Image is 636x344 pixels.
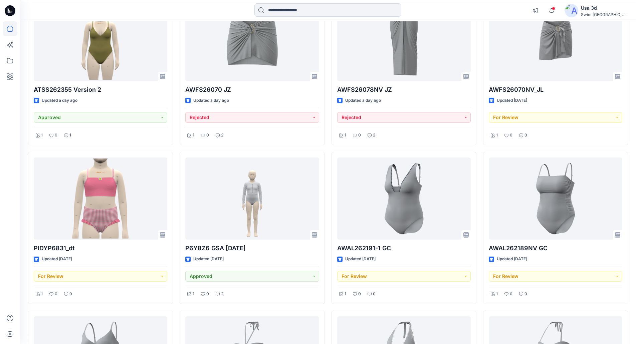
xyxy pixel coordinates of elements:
p: ATSS262355 Version 2 [34,85,167,94]
div: Usa 3d [581,4,628,12]
p: 1 [345,291,346,298]
p: Updated [DATE] [42,256,72,263]
p: AWAL262189NV GC [489,244,622,253]
p: 1 [496,132,498,139]
p: 0 [510,291,512,298]
p: 0 [55,132,57,139]
p: 0 [524,132,527,139]
p: 0 [55,291,57,298]
p: 1 [345,132,346,139]
p: Updated a day ago [193,97,229,104]
p: 2 [373,132,375,139]
p: 0 [373,291,376,298]
p: AWFS26070NV_JL [489,85,622,94]
p: 2 [221,132,223,139]
p: P6Y8Z6 GSA [DATE] [185,244,319,253]
p: Updated a day ago [345,97,381,104]
img: avatar [565,4,578,17]
p: Updated [DATE] [497,97,527,104]
p: 1 [193,132,194,139]
a: AWAL262191-1 GC [337,157,471,240]
a: P6Y8Z6 GSA 2025.09.02 [185,157,319,240]
p: AWFS26070 JZ [185,85,319,94]
p: Updated [DATE] [497,256,527,263]
p: Updated [DATE] [345,256,376,263]
p: 0 [206,291,209,298]
p: AWAL262191-1 GC [337,244,471,253]
p: PIDYP6831_dt [34,244,167,253]
p: Updated a day ago [42,97,77,104]
p: 1 [41,132,43,139]
div: Swim [GEOGRAPHIC_DATA] [581,12,628,17]
p: 0 [69,291,72,298]
p: AWFS26078NV JZ [337,85,471,94]
p: 2 [221,291,223,298]
a: AWAL262189NV GC [489,157,622,240]
p: 0 [358,132,361,139]
a: PIDYP6831_dt [34,157,167,240]
p: 1 [69,132,71,139]
p: 0 [206,132,209,139]
p: 1 [496,291,498,298]
p: 0 [358,291,361,298]
p: 1 [193,291,194,298]
p: 0 [524,291,527,298]
p: Updated [DATE] [193,256,224,263]
p: 1 [41,291,43,298]
p: 0 [510,132,512,139]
